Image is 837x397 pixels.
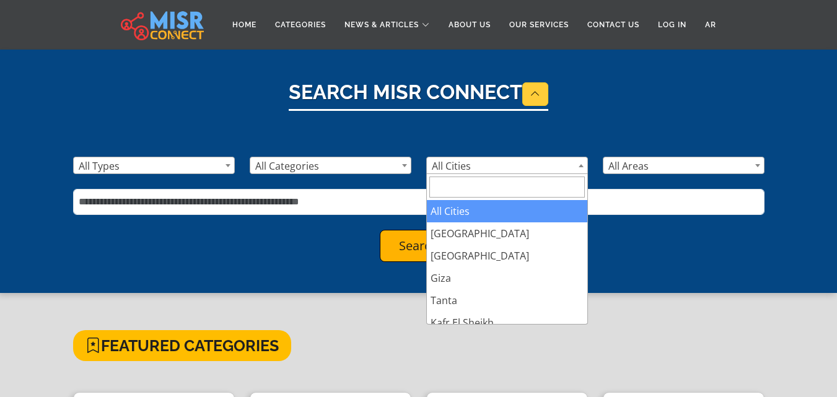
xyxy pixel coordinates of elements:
[427,222,587,245] li: [GEOGRAPHIC_DATA]
[427,289,587,312] li: Tanta
[427,200,587,222] li: All Cities
[439,13,500,37] a: About Us
[250,157,411,175] span: All Categories
[696,13,725,37] a: AR
[74,157,234,175] span: All Types
[427,157,587,175] span: All Cities
[603,157,764,175] span: All Areas
[427,312,587,334] li: Kafr El Sheikh
[500,13,578,37] a: Our Services
[427,267,587,289] li: Giza
[250,157,411,174] span: All Categories
[578,13,649,37] a: Contact Us
[289,81,548,111] h1: Search Misr Connect
[426,157,588,174] span: All Cities
[603,157,765,174] span: All Areas
[427,245,587,267] li: [GEOGRAPHIC_DATA]
[121,9,204,40] img: main.misr_connect
[429,177,585,198] input: Search
[223,13,266,37] a: Home
[73,157,235,174] span: All Types
[73,330,291,361] h4: Featured Categories
[266,13,335,37] a: Categories
[649,13,696,37] a: Log in
[344,19,419,30] span: News & Articles
[335,13,439,37] a: News & Articles
[380,230,457,262] button: Search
